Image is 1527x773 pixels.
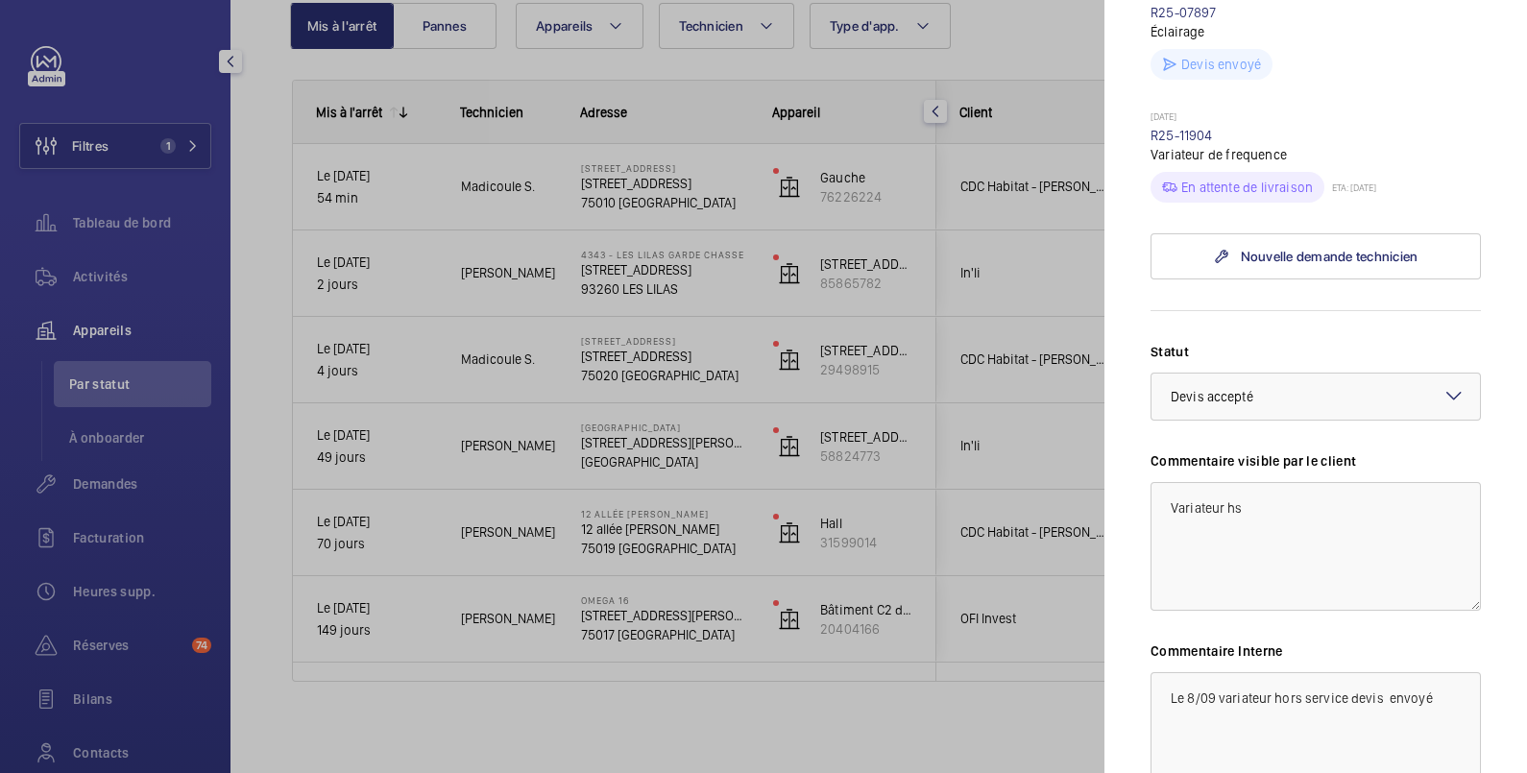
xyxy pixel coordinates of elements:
p: Variateur de frequence [1151,145,1481,164]
a: R25-11904 [1151,128,1213,143]
p: Devis envoyé [1181,55,1261,74]
label: Commentaire visible par le client [1151,451,1481,471]
label: Commentaire Interne [1151,641,1481,661]
label: Statut [1151,342,1481,361]
a: R25-07897 [1151,5,1217,20]
p: ETA: [DATE] [1324,181,1376,193]
p: Éclairage [1151,22,1481,41]
a: Nouvelle demande technicien [1151,233,1481,279]
p: En attente de livraison [1181,178,1313,197]
p: [DATE] [1151,110,1481,126]
span: Devis accepté [1171,389,1253,404]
